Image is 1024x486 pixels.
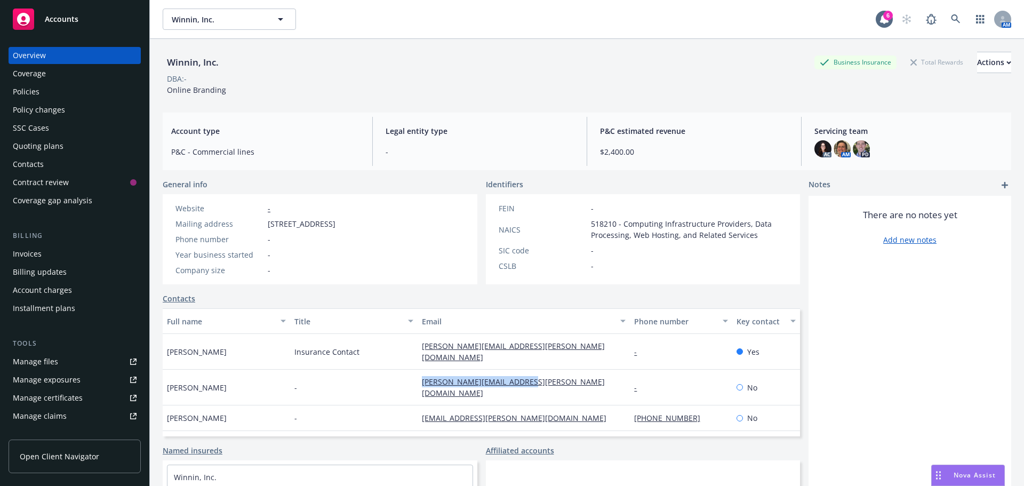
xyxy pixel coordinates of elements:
span: - [268,234,270,245]
a: Installment plans [9,300,141,317]
a: Switch app [970,9,991,30]
button: Phone number [630,308,732,334]
div: Website [175,203,263,214]
span: Account type [171,125,359,137]
a: Manage files [9,353,141,370]
div: Manage claims [13,408,67,425]
img: photo [814,140,831,157]
a: [PERSON_NAME][EMAIL_ADDRESS][PERSON_NAME][DOMAIN_NAME] [422,377,605,398]
a: Account charges [9,282,141,299]
span: Winnin, Inc. [172,14,264,25]
span: - [386,146,574,157]
button: Actions [977,52,1011,73]
div: FEIN [499,203,587,214]
span: No [747,412,757,424]
span: $2,400.00 [600,146,788,157]
span: There are no notes yet [863,209,957,221]
div: SSC Cases [13,119,49,137]
a: Manage claims [9,408,141,425]
div: CSLB [499,260,587,272]
a: Billing updates [9,264,141,281]
a: Manage exposures [9,371,141,388]
span: - [294,382,297,393]
div: Coverage gap analysis [13,192,92,209]
span: Online Branding [167,85,226,95]
a: Start snowing [896,9,917,30]
span: - [591,260,594,272]
div: Policy changes [13,101,65,118]
button: Email [418,308,630,334]
a: Named insureds [163,445,222,456]
span: P&C estimated revenue [600,125,788,137]
div: Contract review [13,174,69,191]
a: Coverage gap analysis [9,192,141,209]
a: Contacts [163,293,195,304]
div: Business Insurance [814,55,897,69]
span: [PERSON_NAME] [167,346,227,357]
span: Insurance Contact [294,346,359,357]
div: Full name [167,316,274,327]
div: Manage certificates [13,389,83,407]
div: DBA: - [167,73,187,84]
span: - [268,265,270,276]
a: Add new notes [883,234,937,245]
a: Contract review [9,174,141,191]
div: Overview [13,47,46,64]
span: Notes [809,179,830,192]
div: Key contact [737,316,784,327]
button: Key contact [732,308,800,334]
a: Accounts [9,4,141,34]
a: - [268,203,270,213]
span: P&C - Commercial lines [171,146,359,157]
span: - [591,245,594,256]
a: Policies [9,83,141,100]
a: Coverage [9,65,141,82]
div: Tools [9,338,141,349]
a: [PERSON_NAME][EMAIL_ADDRESS][PERSON_NAME][DOMAIN_NAME] [422,341,605,362]
div: SIC code [499,245,587,256]
button: Nova Assist [931,465,1005,486]
div: Manage exposures [13,371,81,388]
div: 6 [883,9,893,19]
span: No [747,382,757,393]
span: Open Client Navigator [20,451,99,462]
a: Quoting plans [9,138,141,155]
span: [PERSON_NAME] [167,412,227,424]
a: Policy changes [9,101,141,118]
span: General info [163,179,207,190]
span: 518210 - Computing Infrastructure Providers, Data Processing, Web Hosting, and Related Services [591,218,788,241]
img: photo [834,140,851,157]
a: Report a Bug [921,9,942,30]
span: - [294,412,297,424]
div: Manage BORs [13,426,63,443]
div: Winnin, Inc. [163,55,223,69]
div: Contacts [13,156,44,173]
a: Manage certificates [9,389,141,407]
span: Yes [747,346,759,357]
a: [PHONE_NUMBER] [634,413,709,423]
a: [EMAIL_ADDRESS][PERSON_NAME][DOMAIN_NAME] [422,413,615,423]
div: Manage files [13,353,58,370]
a: Affiliated accounts [486,445,554,456]
div: Drag to move [932,465,945,485]
span: Nova Assist [954,471,996,480]
span: Identifiers [486,179,523,190]
div: Year business started [175,249,263,260]
div: Policies [13,83,39,100]
button: Full name [163,308,290,334]
span: - [268,249,270,260]
div: Company size [175,265,263,276]
button: Winnin, Inc. [163,9,296,30]
a: Contacts [9,156,141,173]
div: Quoting plans [13,138,63,155]
span: - [591,203,594,214]
div: Total Rewards [905,55,969,69]
span: [STREET_ADDRESS] [268,218,335,229]
a: Manage BORs [9,426,141,443]
a: add [998,179,1011,192]
span: Accounts [45,15,78,23]
div: Installment plans [13,300,75,317]
a: Winnin, Inc. [174,472,217,482]
a: - [634,383,645,393]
